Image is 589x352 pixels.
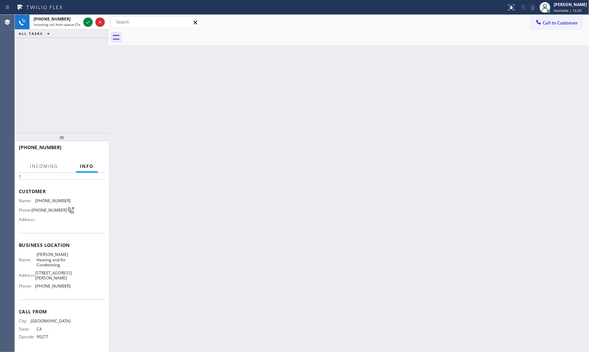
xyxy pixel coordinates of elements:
button: Reject [95,17,105,27]
span: [PERSON_NAME] Heating and Air Conditioning [37,252,70,267]
div: [PERSON_NAME] [554,2,587,7]
span: City: [19,318,31,323]
button: Call to Customer [531,16,582,29]
button: Info [76,160,98,173]
button: Mute [528,3,538,12]
span: Zipcode: [19,334,37,339]
span: Call to Customer [543,20,578,26]
span: Customer [19,188,105,194]
span: CA [37,326,70,332]
span: [GEOGRAPHIC_DATA] [31,318,71,323]
span: [PHONE_NUMBER] [32,208,67,213]
span: Phone: [19,283,35,289]
span: ALL TASKS [19,31,43,36]
span: [PHONE_NUMBER] [35,283,71,289]
span: Available | 15:33 [554,8,582,13]
input: Search [111,17,201,28]
span: Phone: [19,208,32,213]
span: Call From [19,308,105,315]
span: Incoming [30,163,58,169]
button: Incoming [26,160,62,173]
span: Info [80,163,94,169]
span: Name: [19,257,37,262]
span: [PHONE_NUMBER] [19,144,61,150]
span: [PHONE_NUMBER] [34,16,71,22]
span: State: [19,326,37,332]
p: 1 [19,174,105,179]
span: 90277 [37,334,70,339]
span: Name: [19,198,35,203]
span: Business location [19,242,105,248]
span: Address: [19,217,37,222]
span: Incoming call from queue [Test] All [34,22,89,27]
button: ALL TASKS [15,30,56,38]
span: [PHONE_NUMBER] [35,198,71,203]
span: Address: [19,273,35,278]
button: Accept [83,17,93,27]
span: [STREET_ADDRESS][PERSON_NAME] [35,270,72,281]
